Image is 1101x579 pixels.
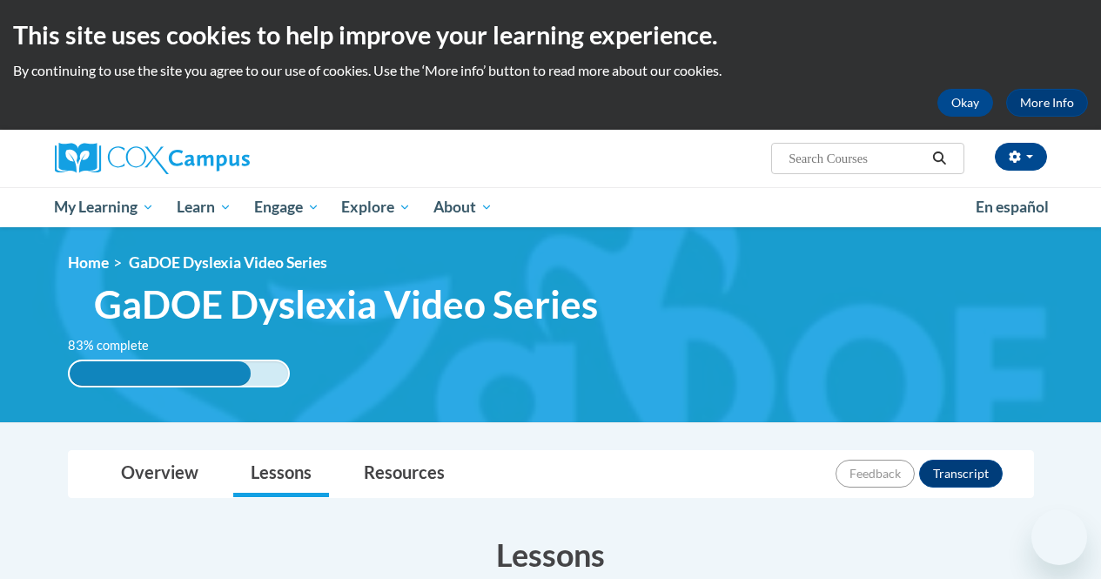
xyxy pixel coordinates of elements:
[995,143,1047,171] button: Account Settings
[1031,509,1087,565] iframe: Button to launch messaging window
[433,197,493,218] span: About
[330,187,422,227] a: Explore
[976,198,1049,216] span: En español
[13,17,1088,52] h2: This site uses cookies to help improve your learning experience.
[70,361,251,386] div: 83% complete
[254,197,319,218] span: Engage
[937,89,993,117] button: Okay
[54,197,154,218] span: My Learning
[104,451,216,497] a: Overview
[177,197,232,218] span: Learn
[44,187,166,227] a: My Learning
[836,460,915,488] button: Feedback
[42,187,1060,227] div: Main menu
[129,253,327,272] span: GaDOE Dyslexia Video Series
[926,148,952,169] button: Search
[919,460,1003,488] button: Transcript
[68,336,168,355] label: 83% complete
[68,533,1034,576] h3: Lessons
[787,148,926,169] input: Search Courses
[68,253,109,272] a: Home
[964,189,1060,226] a: En español
[346,451,462,497] a: Resources
[341,197,411,218] span: Explore
[94,281,598,327] span: GaDOE Dyslexia Video Series
[1006,89,1088,117] a: More Info
[243,187,331,227] a: Engage
[55,143,250,174] img: Cox Campus
[233,451,329,497] a: Lessons
[165,187,243,227] a: Learn
[13,61,1088,80] p: By continuing to use the site you agree to our use of cookies. Use the ‘More info’ button to read...
[422,187,504,227] a: About
[55,143,368,174] a: Cox Campus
